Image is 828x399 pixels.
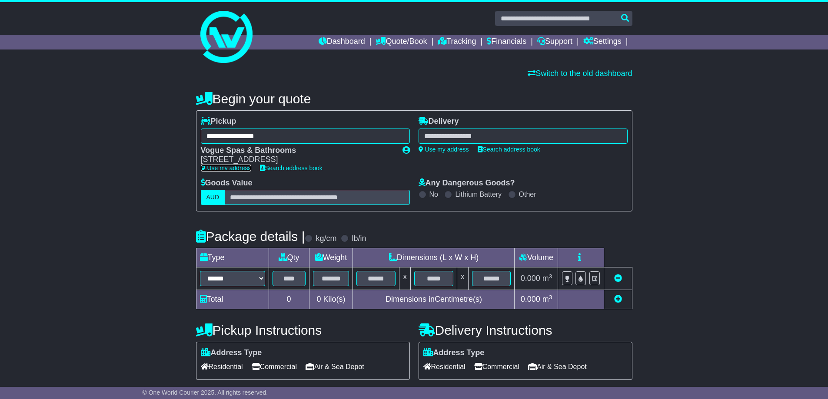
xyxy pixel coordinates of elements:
[519,190,536,198] label: Other
[399,267,411,290] td: x
[457,267,468,290] td: x
[549,273,552,280] sup: 3
[201,178,253,188] label: Goods Value
[201,146,394,155] div: Vogue Spas & Bathrooms
[419,178,515,188] label: Any Dangerous Goods?
[474,360,519,373] span: Commercial
[521,295,540,303] span: 0.000
[306,360,364,373] span: Air & Sea Depot
[537,35,572,49] a: Support
[455,190,502,198] label: Lithium Battery
[269,290,309,309] td: 0
[419,117,459,126] label: Delivery
[196,92,632,106] h4: Begin your quote
[429,190,438,198] label: No
[316,234,336,244] label: kg/cm
[269,248,309,267] td: Qty
[614,295,622,303] a: Add new item
[419,146,469,153] a: Use my address
[201,165,251,171] a: Use my address
[515,248,558,267] td: Volume
[353,248,515,267] td: Dimensions (L x W x H)
[478,146,540,153] a: Search address book
[316,295,321,303] span: 0
[309,248,353,267] td: Weight
[438,35,476,49] a: Tracking
[549,294,552,300] sup: 3
[201,190,225,205] label: AUD
[528,360,587,373] span: Air & Sea Depot
[201,155,394,165] div: [STREET_ADDRESS]
[376,35,427,49] a: Quote/Book
[423,360,466,373] span: Residential
[583,35,622,49] a: Settings
[252,360,297,373] span: Commercial
[352,234,366,244] label: lb/in
[201,360,243,373] span: Residential
[614,274,622,283] a: Remove this item
[196,323,410,337] h4: Pickup Instructions
[201,117,236,126] label: Pickup
[309,290,353,309] td: Kilo(s)
[423,348,485,358] label: Address Type
[196,290,269,309] td: Total
[201,348,262,358] label: Address Type
[196,229,305,244] h4: Package details |
[419,323,632,337] h4: Delivery Instructions
[353,290,515,309] td: Dimensions in Centimetre(s)
[521,274,540,283] span: 0.000
[528,69,632,78] a: Switch to the old dashboard
[542,295,552,303] span: m
[319,35,365,49] a: Dashboard
[542,274,552,283] span: m
[487,35,526,49] a: Financials
[143,389,268,396] span: © One World Courier 2025. All rights reserved.
[260,165,323,171] a: Search address book
[196,248,269,267] td: Type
